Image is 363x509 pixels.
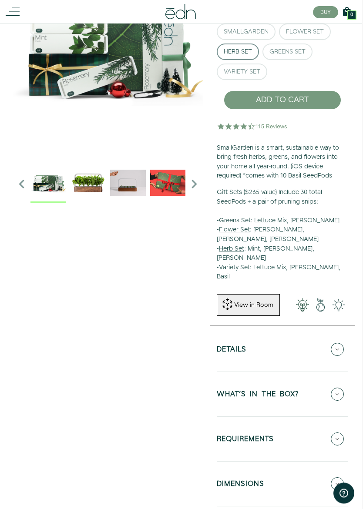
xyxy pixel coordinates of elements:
h5: Details [217,346,246,356]
button: View in Room [217,295,280,316]
div: SmallGarden [224,29,269,35]
p: • : Lettuce Mix, [PERSON_NAME] • : [PERSON_NAME], [PERSON_NAME], [PERSON_NAME] • : Mint, [PERSON_... [217,188,348,282]
div: Herb Set [224,49,252,55]
button: Flower Set [279,24,331,40]
span: 0 [350,13,353,18]
u: Flower Set [219,226,250,234]
div: 2 / 6 [110,165,146,203]
button: REQUIREMENTS [217,424,348,455]
button: Greens Set [262,44,313,60]
div: 1 / 6 [71,165,106,203]
img: edn-holiday-value-herbs-1-square_1000x.png [30,165,66,201]
p: SmallGarden is a smart, sustainable way to bring fresh herbs, greens, and flowers into your home ... [217,144,348,181]
h5: WHAT'S IN THE BOX? [217,391,299,401]
div: 3 / 6 [150,165,186,203]
u: Herb Set [219,245,244,254]
img: edn-smallgarden-tech.png [329,299,347,312]
i: Next slide [185,176,203,193]
u: Variety Set [219,264,250,272]
h5: REQUIREMENTS [217,436,274,446]
img: 001-light-bulb.png [294,299,312,312]
button: Variety Set [217,64,267,80]
button: DIMENSIONS [217,469,348,499]
u: Greens Set [219,217,251,225]
div: Variety Set [224,69,260,75]
div: View in Room [233,301,274,310]
h5: DIMENSIONS [217,481,264,491]
button: WHAT'S IN THE BOX? [217,379,348,410]
button: SmallGarden [217,24,276,40]
div: Greens Set [269,49,306,55]
img: Official-EDN-SMALLGARDEN-HERB-HERO-SLV-2000px_1024x.png [71,165,106,201]
button: BUY [313,7,338,19]
button: Herb Set [217,44,259,60]
i: Previous slide [13,176,30,193]
img: edn-trim-basil.2021-09-07_14_55_24_1024x.gif [110,165,146,201]
img: EMAILS_-_Holiday_21_PT1_28_9986b34a-7908-4121-b1c1-9595d1e43abe_1024x.png [150,165,186,201]
iframe: Opens a widget where you can find more information [333,483,354,505]
button: ADD TO CART [224,91,341,110]
button: Details [217,335,348,365]
b: Gift Sets ($265 value) Include 30 total SeedPods + a pair of pruning snips: [217,188,322,207]
div: Flower Set [286,29,324,35]
img: green-earth.png [312,299,329,312]
img: 4.5 star rating [217,118,289,135]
